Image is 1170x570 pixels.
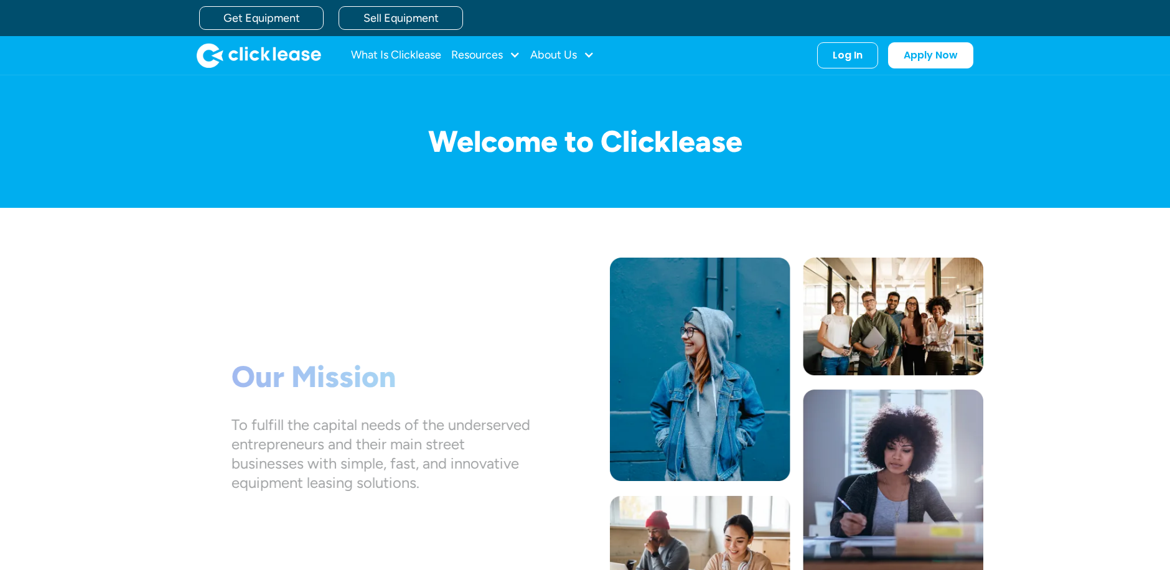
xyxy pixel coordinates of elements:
a: Get Equipment [199,6,324,30]
h1: Welcome to Clicklease [187,125,983,158]
div: Log In [833,49,863,62]
h1: Our Mission [232,359,530,395]
a: Sell Equipment [339,6,463,30]
div: To fulfill the capital needs of the underserved entrepreneurs and their main street businesses wi... [232,414,530,492]
div: About Us [530,43,594,68]
div: Resources [451,43,520,68]
a: home [197,43,321,68]
a: What Is Clicklease [351,43,441,68]
a: Apply Now [888,42,973,68]
img: Clicklease logo [197,43,321,68]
